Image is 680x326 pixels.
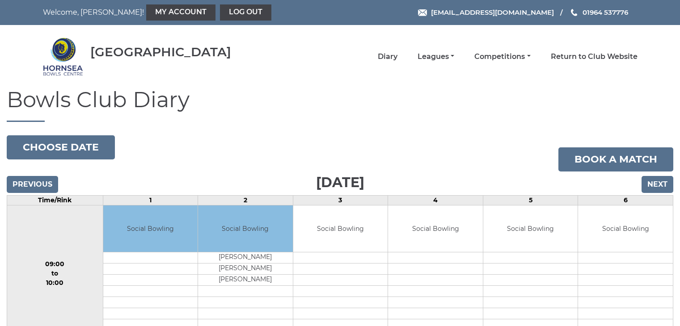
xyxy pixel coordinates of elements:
a: My Account [146,4,215,21]
td: 1 [103,195,198,205]
td: 3 [293,195,388,205]
span: [EMAIL_ADDRESS][DOMAIN_NAME] [431,8,554,17]
td: Time/Rink [7,195,103,205]
td: Social Bowling [483,205,578,252]
td: 6 [578,195,673,205]
a: Phone us 01964 537776 [570,7,628,17]
a: Log out [220,4,271,21]
td: [PERSON_NAME] [198,263,293,275]
img: Hornsea Bowls Centre [43,37,83,77]
button: Choose date [7,135,115,159]
img: Phone us [571,9,577,16]
h1: Bowls Club Diary [7,88,673,122]
img: Email [418,9,427,16]
a: Diary [378,52,397,62]
td: 4 [388,195,483,205]
td: 2 [198,195,293,205]
input: Previous [7,176,58,193]
a: Leagues [418,52,454,62]
td: Social Bowling [198,205,293,252]
td: Social Bowling [578,205,673,252]
nav: Welcome, [PERSON_NAME]! [43,4,283,21]
td: Social Bowling [103,205,198,252]
td: [PERSON_NAME] [198,275,293,286]
input: Next [642,176,673,193]
div: [GEOGRAPHIC_DATA] [90,45,231,59]
a: Competitions [474,52,530,62]
span: 01964 537776 [583,8,628,17]
td: Social Bowling [293,205,388,252]
a: Email [EMAIL_ADDRESS][DOMAIN_NAME] [418,7,554,17]
a: Book a match [558,147,673,171]
td: 5 [483,195,578,205]
td: [PERSON_NAME] [198,252,293,263]
td: Social Bowling [388,205,483,252]
a: Return to Club Website [551,52,638,62]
